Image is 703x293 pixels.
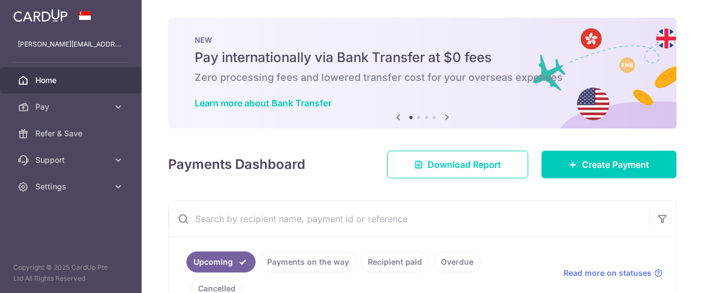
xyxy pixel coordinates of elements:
a: Recipient paid [361,251,429,273]
span: Home [35,75,108,86]
a: Payments on the way [260,251,356,273]
span: Download Report [428,158,501,171]
h6: Zero processing fees and lowered transfer cost for your overseas expenses [195,71,650,84]
h5: Pay internationally via Bank Transfer at $0 fees [195,49,650,66]
span: Support [35,155,108,166]
a: Download Report [387,151,528,178]
input: Search by recipient name, payment id or reference [169,201,649,237]
span: Settings [35,181,108,192]
span: Refer & Save [35,128,108,139]
img: Bank transfer banner [168,18,676,128]
p: NEW [195,35,650,44]
a: Upcoming [186,251,256,273]
img: CardUp [13,9,67,22]
a: Read more on statuses [564,268,663,279]
span: Create Payment [582,158,649,171]
span: Pay [35,101,108,112]
a: Learn more about Bank Transfer [195,97,331,109]
a: Overdue [434,251,481,273]
p: [PERSON_NAME][EMAIL_ADDRESS][DOMAIN_NAME] [18,39,124,50]
span: Read more on statuses [564,268,652,279]
h4: Payments Dashboard [168,155,305,174]
a: Create Payment [541,151,676,178]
